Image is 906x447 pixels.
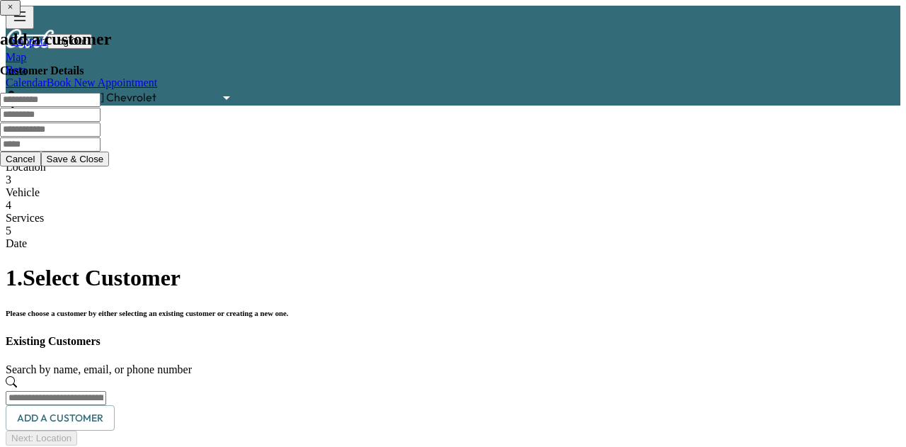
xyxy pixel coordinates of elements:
h4: Existing Customers [6,335,900,348]
button: Add a customer [6,405,115,431]
button: Save & Close [41,152,110,166]
div: 1 [6,123,900,135]
div: 2 [6,148,900,161]
div: 4 [6,199,900,212]
div: Back [6,106,900,123]
div: Customer [6,135,900,148]
h6: Please choose a customer by either selecting an existing customer or creating a new one. [6,309,900,317]
div: Services [6,212,900,225]
div: Vehicle [6,186,900,199]
label: Search by name, email, or phone number [6,363,192,375]
a: MapBeta [6,51,900,77]
div: Date [6,237,900,250]
div: Location [6,161,900,174]
div: 5 [6,225,900,237]
h1: 1 . Select Customer [6,265,900,291]
div: Beta [6,64,900,77]
div: 3 [6,174,900,186]
button: Next: Location [6,431,77,446]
